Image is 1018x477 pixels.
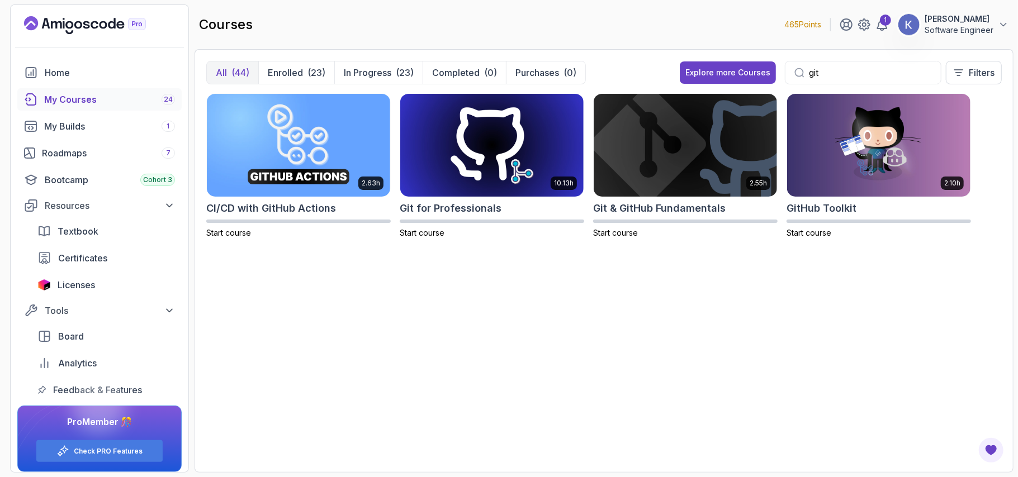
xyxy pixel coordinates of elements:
div: My Courses [44,93,175,106]
div: (23) [396,66,414,79]
div: (44) [231,66,249,79]
button: Check PRO Features [36,440,163,462]
button: Purchases(0) [506,61,585,84]
button: Resources [17,195,182,216]
p: Software Engineer [925,25,993,36]
div: 1 [880,15,891,26]
input: Search... [809,66,932,79]
div: Tools [45,304,175,317]
a: analytics [31,352,182,374]
a: bootcamp [17,169,182,191]
p: 2.10h [944,179,960,188]
a: certificates [31,247,182,269]
span: Start course [787,228,831,237]
a: Landing page [24,16,172,34]
span: 24 [164,95,173,104]
img: user profile image [898,14,920,35]
span: Cohort 3 [143,175,172,184]
h2: Git for Professionals [400,201,501,216]
span: Start course [206,228,251,237]
img: Git for Professionals card [400,94,584,197]
div: Resources [45,199,175,212]
span: Analytics [58,356,97,370]
div: Home [45,66,175,79]
a: licenses [31,274,182,296]
p: 2.55h [750,179,767,188]
p: Filters [969,66,995,79]
a: builds [17,115,182,137]
button: All(44) [207,61,258,84]
div: (23) [307,66,325,79]
p: In Progress [344,66,391,79]
a: 1 [875,18,889,31]
h2: courses [199,16,253,34]
button: Enrolled(23) [258,61,334,84]
h2: Git & GitHub Fundamentals [593,201,726,216]
div: Bootcamp [45,173,175,187]
div: My Builds [44,120,175,133]
span: Start course [400,228,444,237]
button: In Progress(23) [334,61,423,84]
p: [PERSON_NAME] [925,13,993,25]
a: Check PRO Features [74,447,143,456]
p: All [216,66,227,79]
button: Completed(0) [423,61,506,84]
img: GitHub Toolkit card [787,94,970,197]
div: Roadmaps [42,146,175,160]
h2: CI/CD with GitHub Actions [206,201,336,216]
span: Textbook [58,225,98,238]
p: 10.13h [554,179,574,188]
p: 465 Points [784,19,821,30]
img: CI/CD with GitHub Actions card [207,94,390,197]
button: Tools [17,300,182,321]
button: user profile image[PERSON_NAME]Software Engineer [898,13,1009,36]
div: Explore more Courses [685,67,770,78]
a: board [31,325,182,347]
p: Enrolled [268,66,303,79]
span: Certificates [58,251,107,265]
button: Open Feedback Button [978,437,1005,464]
h2: GitHub Toolkit [787,201,856,216]
a: courses [17,88,182,111]
div: (0) [484,66,497,79]
img: Git & GitHub Fundamentals card [594,94,777,197]
a: home [17,61,182,84]
a: textbook [31,220,182,242]
span: Start course [593,228,638,237]
p: Purchases [515,66,559,79]
span: Board [58,330,84,343]
p: Completed [432,66,480,79]
button: Explore more Courses [680,61,776,84]
div: (0) [564,66,576,79]
button: Filters [946,61,1002,84]
span: Licenses [58,278,95,292]
p: 2.63h [362,179,380,188]
a: feedback [31,379,182,401]
span: 7 [166,149,171,158]
img: jetbrains icon [37,279,51,290]
a: roadmaps [17,142,182,164]
span: Feedback & Features [53,383,142,397]
span: 1 [167,122,170,131]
